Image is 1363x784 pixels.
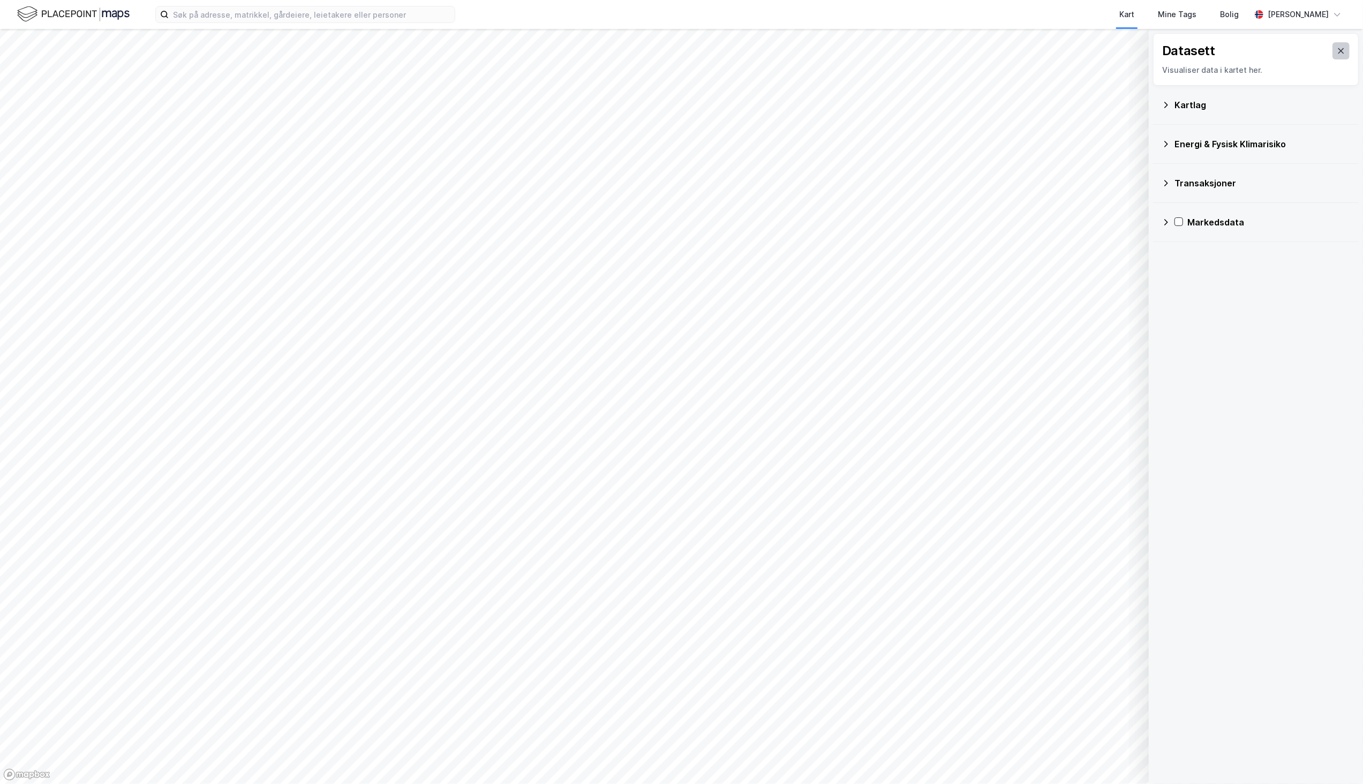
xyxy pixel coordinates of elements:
[3,768,50,781] a: Mapbox homepage
[1220,8,1239,21] div: Bolig
[17,5,130,24] img: logo.f888ab2527a4732fd821a326f86c7f29.svg
[1174,138,1350,150] div: Energi & Fysisk Klimarisiko
[1309,733,1363,784] div: Chatt-widget
[1162,42,1215,59] div: Datasett
[1158,8,1196,21] div: Mine Tags
[1268,8,1329,21] div: [PERSON_NAME]
[1309,733,1363,784] iframe: Chat Widget
[1119,8,1134,21] div: Kart
[1187,216,1350,229] div: Markedsdata
[169,6,455,22] input: Søk på adresse, matrikkel, gårdeiere, leietakere eller personer
[1174,177,1350,190] div: Transaksjoner
[1174,99,1350,111] div: Kartlag
[1162,64,1350,77] div: Visualiser data i kartet her.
